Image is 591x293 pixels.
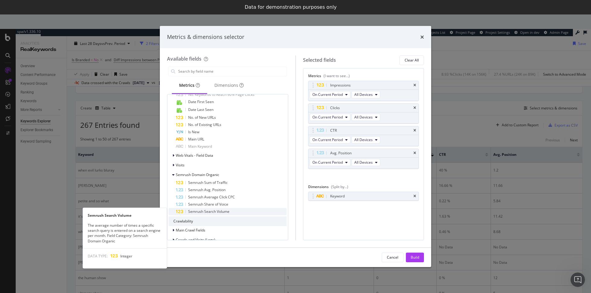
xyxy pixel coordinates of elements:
div: Dimensions [214,82,244,88]
div: times [420,33,424,41]
span: Semrush Sum of Traffic [188,180,228,185]
button: All Devices [352,159,380,166]
span: On Current Period [312,92,343,97]
div: Semrush Search Volume [83,213,167,218]
span: Is New [188,129,199,134]
button: Clear All [400,55,424,65]
div: Impressions [330,82,351,88]
div: Clear All [405,58,419,63]
div: times [413,106,416,110]
span: Crawls and Visits (Logs) [176,237,215,242]
div: Keywordtimes [308,192,419,201]
div: ClickstimesOn Current PeriodAll Devices [308,103,419,124]
div: Avg. PositiontimesOn Current PeriodAll Devices [308,149,419,169]
div: (I want to see...) [324,73,350,78]
div: Keyword [330,193,345,199]
div: Build [411,255,419,260]
input: Search by field name [178,67,287,76]
span: Semrush Search Volume [188,209,229,214]
span: No. of Existing URLs [188,122,221,127]
div: Metrics [179,82,200,88]
div: Avg. Position [330,150,352,156]
div: Metrics & dimensions selector [167,33,244,41]
span: No. Keywords to Reach 90% Page Clicks [188,92,254,97]
iframe: Intercom live chat [570,273,585,287]
span: On Current Period [312,115,343,120]
button: On Current Period [310,114,350,121]
span: Date Last Seen [188,107,213,112]
div: modal [160,26,431,267]
button: On Current Period [310,159,350,166]
div: Dimensions [308,184,419,192]
span: No. of New URLs [188,115,216,120]
span: Semrush Share of Voice [188,202,228,207]
button: On Current Period [310,91,350,98]
div: Metrics [308,73,419,81]
div: ImpressionstimesOn Current PeriodAll Devices [308,81,419,101]
div: The average number of times a specific search query is entered on a search engine per month. Fiel... [83,223,167,244]
span: All Devices [354,160,373,165]
div: times [413,194,416,198]
span: Date First Seen [188,99,214,104]
div: (Split by...) [331,184,348,189]
button: All Devices [352,91,380,98]
span: All Devices [354,92,373,97]
div: Selected fields [303,57,336,64]
div: Cancel [387,255,398,260]
button: All Devices [352,114,380,121]
div: times [413,129,416,132]
span: Semrush Average Click CPC [188,194,235,200]
span: Web Vitals - Field Data [176,153,213,158]
span: On Current Period [312,160,343,165]
span: Visits [176,162,185,168]
button: Cancel [382,253,403,262]
button: Build [406,253,424,262]
div: times [413,83,416,87]
span: On Current Period [312,137,343,142]
span: All Devices [354,137,373,142]
div: Clicks [330,105,340,111]
div: Available fields [167,55,201,62]
span: Main Crawl Fields [176,228,205,233]
div: times [413,151,416,155]
div: CTR [330,128,337,134]
button: All Devices [352,136,380,143]
span: Semrush Domain Organic [176,172,219,177]
button: On Current Period [310,136,350,143]
span: All Devices [354,115,373,120]
span: Semrush Avg. Position [188,187,226,192]
div: Data for demonstration purposes only [245,4,337,10]
span: Main Keyword [188,144,212,149]
div: Crawlability [169,216,287,226]
div: CTRtimesOn Current PeriodAll Devices [308,126,419,146]
span: Main URL [188,137,204,142]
